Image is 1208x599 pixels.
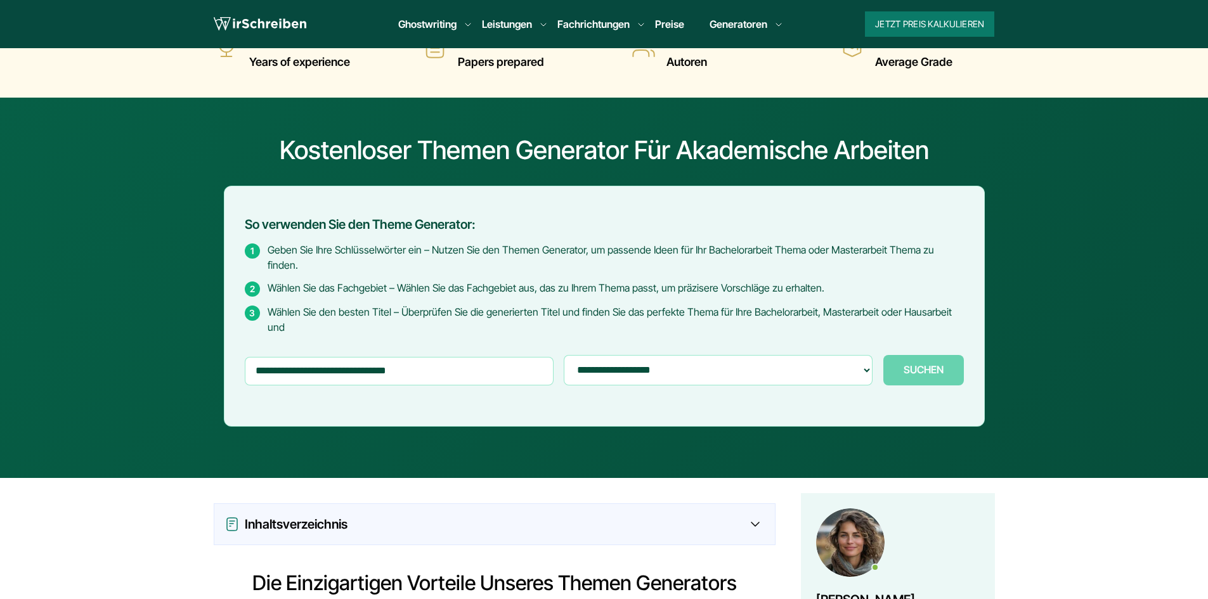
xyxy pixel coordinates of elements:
[214,15,306,34] img: logo wirschreiben
[245,306,260,321] span: 3
[245,217,964,232] h2: So verwenden Sie den Theme Generator:
[816,508,885,577] img: Maria Kaufman
[224,514,765,534] div: Inhaltsverzeichnis
[458,52,544,72] span: Papers prepared
[655,18,684,30] a: Preise
[10,135,1198,165] h1: Kostenloser Themen Generator für akademische Arbeiten
[245,281,260,297] span: 2
[865,11,994,37] button: Jetzt Preis kalkulieren
[883,355,964,385] button: SUCHEN
[245,280,964,297] li: Wählen Sie das Fachgebiet – Wählen Sie das Fachgebiet aus, das zu Ihrem Thema passt, um präzisere...
[904,364,944,375] span: SUCHEN
[557,16,630,32] a: Fachrichtungen
[245,243,260,259] span: 1
[710,16,767,32] a: Generatoren
[398,16,457,32] a: Ghostwriting
[245,304,964,335] li: Wählen Sie den besten Titel – Überprüfen Sie die generierten Titel und finden Sie das perfekte Th...
[875,52,952,72] span: Average Grade
[482,16,532,32] a: Leistungen
[249,52,350,72] span: Years of experience
[245,242,964,273] li: Geben Sie Ihre Schlüsselwörter ein – Nutzen Sie den Themen Generator, um passende Ideen für Ihr B...
[666,52,707,72] span: Autoren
